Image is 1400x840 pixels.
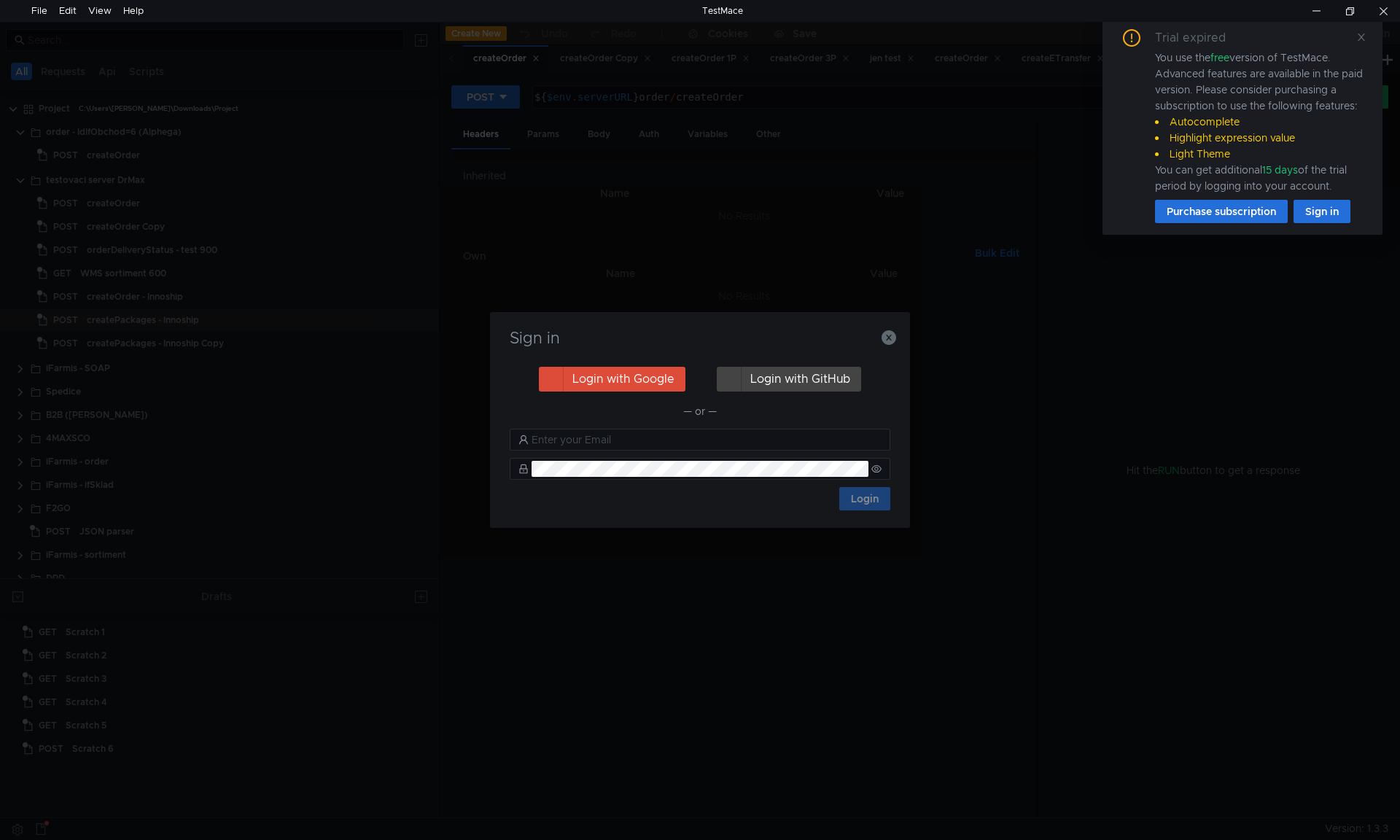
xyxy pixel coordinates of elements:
[1262,163,1298,176] span: 15 days
[1155,130,1365,146] li: Highlight expression value
[1155,162,1365,194] div: You can get additional of the trial period by logging into your account.
[532,432,882,448] input: Enter your Email
[1155,29,1243,47] div: Trial expired
[510,402,890,420] div: — or —
[539,367,685,392] button: Login with Google
[1155,50,1365,194] div: You use the version of TestMace. Advanced features are available in the paid version. Please cons...
[1155,200,1288,223] button: Purchase subscription
[1155,146,1365,162] li: Light Theme
[507,330,892,347] h3: Sign in
[1155,114,1365,130] li: Autocomplete
[1210,51,1229,64] span: free
[717,367,861,392] button: Login with GitHub
[1294,200,1350,223] button: Sign in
